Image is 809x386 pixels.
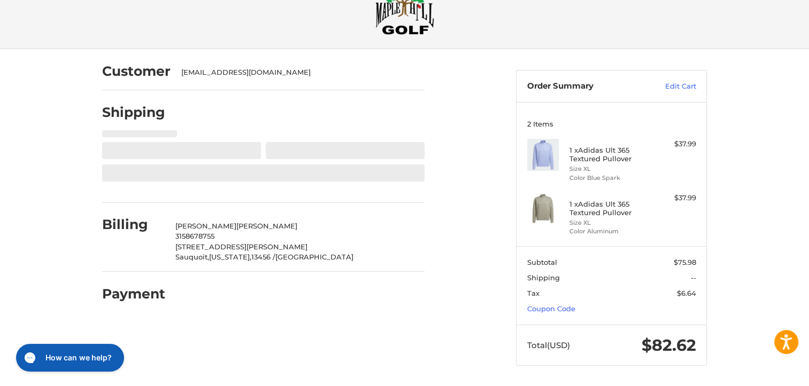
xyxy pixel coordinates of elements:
span: 13456 / [251,253,275,261]
span: 3158678755 [175,232,214,240]
iframe: Gorgias live chat messenger [11,340,127,375]
h2: Shipping [102,104,165,121]
span: [GEOGRAPHIC_DATA] [275,253,353,261]
span: [PERSON_NAME] [236,222,297,230]
h4: 1 x Adidas Ult 365 Textured Pullover [569,200,651,217]
a: Edit Cart [642,81,696,92]
span: Sauquoit, [175,253,209,261]
div: $37.99 [654,193,696,203]
span: $6.64 [677,289,696,297]
span: [US_STATE], [209,253,251,261]
li: Size XL [569,218,651,227]
span: Tax [527,289,540,297]
span: -- [691,273,696,282]
span: Total (USD) [527,340,570,350]
span: Subtotal [527,258,557,266]
li: Color Aluminum [569,227,651,236]
span: $75.98 [674,258,696,266]
h2: Billing [102,216,165,233]
div: $37.99 [654,139,696,149]
span: $82.62 [642,335,696,355]
h2: Payment [102,286,165,302]
li: Size XL [569,164,651,174]
h3: 2 Items [527,120,696,128]
h3: Order Summary [527,81,642,92]
li: Color Blue Spark [569,174,651,183]
span: [STREET_ADDRESS][PERSON_NAME] [175,242,307,251]
h2: Customer [102,63,171,80]
div: [EMAIL_ADDRESS][DOMAIN_NAME] [181,67,414,78]
span: [PERSON_NAME] [175,222,236,230]
a: Coupon Code [527,304,575,313]
span: Shipping [527,273,560,282]
h4: 1 x Adidas Ult 365 Textured Pullover [569,146,651,163]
